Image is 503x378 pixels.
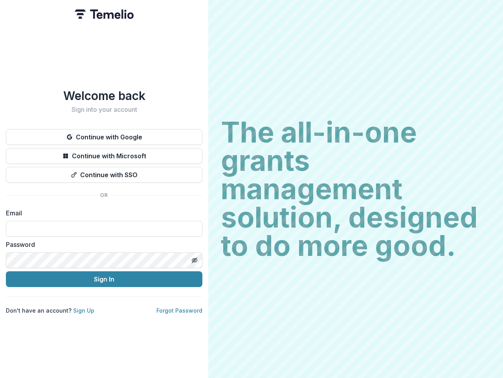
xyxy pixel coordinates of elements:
[6,306,94,315] p: Don't have an account?
[6,208,198,218] label: Email
[6,240,198,249] label: Password
[6,129,202,145] button: Continue with Google
[6,148,202,164] button: Continue with Microsoft
[73,307,94,314] a: Sign Up
[6,89,202,103] h1: Welcome back
[75,9,134,19] img: Temelio
[6,167,202,183] button: Continue with SSO
[156,307,202,314] a: Forgot Password
[6,106,202,113] h2: Sign into your account
[188,254,201,267] button: Toggle password visibility
[6,271,202,287] button: Sign In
